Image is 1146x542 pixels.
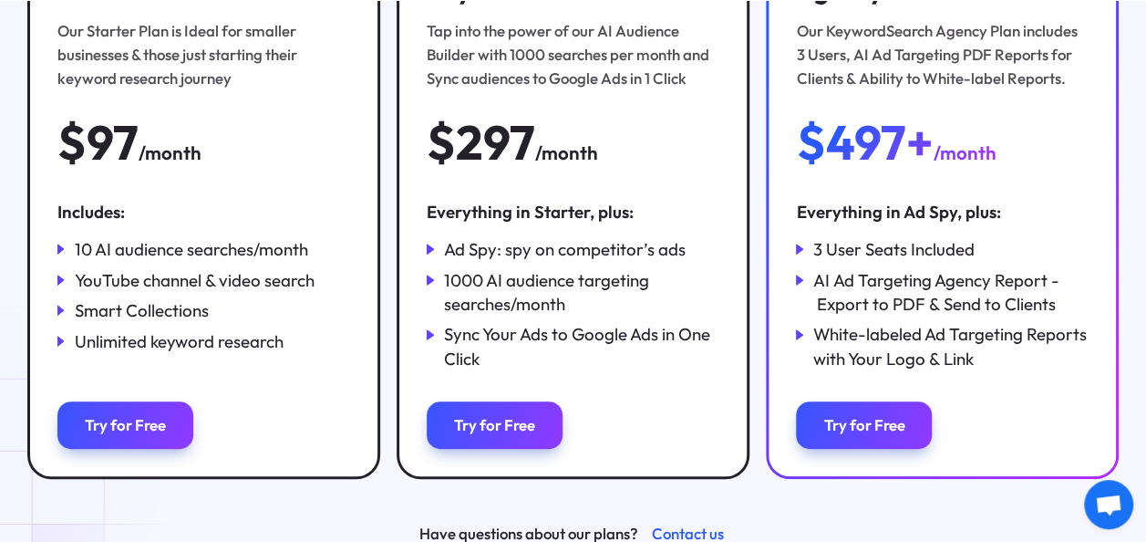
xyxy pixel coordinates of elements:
div: Smart Collections [75,298,209,322]
div: AI Ad Targeting Agency Report - Export to PDF & Send to Clients [813,268,1089,316]
div: /month [139,138,201,167]
div: Everything in Starter, plus: [427,200,719,224]
a: Try for Free [796,401,932,449]
div: Sync Your Ads to Google Ads in One Click [444,322,719,370]
div: Try for Free [85,415,166,434]
div: Includes: [57,200,350,224]
div: Tap into the power of our AI Audience Builder with 1000 searches per month and Sync audiences to ... [427,19,714,91]
div: $97 [57,118,139,169]
a: Try for Free [57,401,193,449]
div: Try for Free [454,415,535,434]
div: 10 AI audience searches/month [75,237,308,261]
div: White-labeled Ad Targeting Reports with Your Logo & Link [813,322,1089,370]
div: Ad Spy: spy on competitor’s ads [444,237,686,261]
div: 3 User Seats Included [813,237,975,261]
div: YouTube channel & video search [75,268,315,292]
div: /month [933,138,996,167]
div: Try for Free [823,415,904,434]
div: $497+ [796,118,933,169]
a: Öppna chatt [1084,480,1133,529]
div: 1000 AI audience targeting searches/month [444,268,719,316]
div: Unlimited keyword research [75,329,284,353]
div: $297 [427,118,535,169]
div: Everything in Ad Spy, plus: [796,200,1089,224]
div: Our Starter Plan is Ideal for smaller businesses & those just starting their keyword research jou... [57,19,345,91]
div: Our KeywordSearch Agency Plan includes 3 Users, AI Ad Targeting PDF Reports for Clients & Ability... [796,19,1083,91]
div: /month [535,138,598,167]
a: Try for Free [427,401,563,449]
